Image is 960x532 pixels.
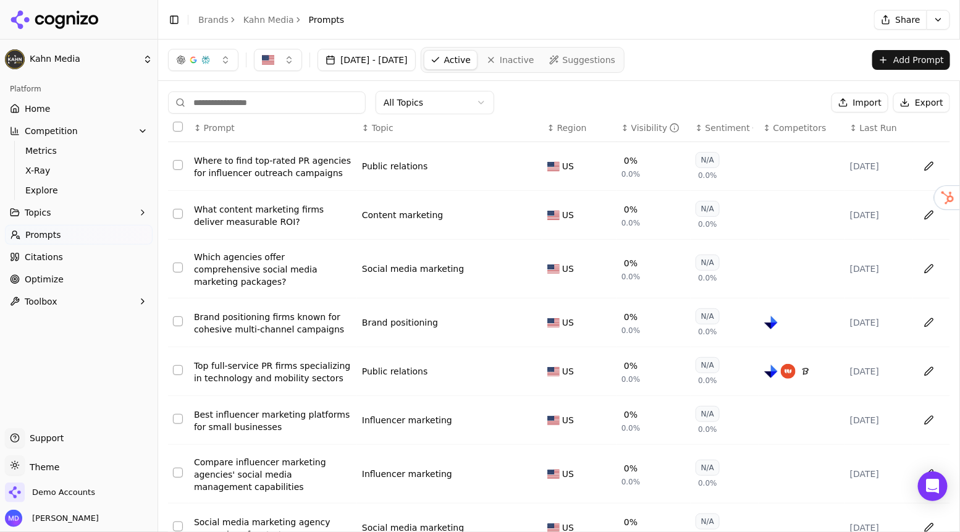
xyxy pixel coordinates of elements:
a: Inactive [480,50,541,70]
button: Share [874,10,927,30]
div: ↕Topic [362,122,537,134]
a: Influencer marketing [362,414,452,426]
div: Brand positioning [362,316,438,329]
div: 0% [624,516,638,528]
button: Topics [5,203,153,222]
span: Toolbox [25,295,57,308]
button: Select row 5 [173,365,183,375]
div: ↕Region [547,122,612,134]
div: [DATE] [850,160,908,172]
span: Suggestions [563,54,616,66]
th: Topic [357,114,542,142]
span: US [562,414,574,426]
div: N/A [696,406,720,422]
img: US flag [547,470,560,479]
span: Metrics [25,145,133,157]
a: Kahn Media [243,14,294,26]
span: 0.0% [698,376,717,386]
span: Demo Accounts [32,487,95,498]
a: Brand positioning firms known for cohesive multi-channel campaigns [194,311,352,336]
button: Add Prompt [872,50,950,70]
div: [DATE] [850,414,908,426]
span: Home [25,103,50,115]
div: Visibility [631,122,680,134]
span: Topics [25,206,51,219]
img: Kahn Media [5,49,25,69]
span: 0.0% [698,327,717,337]
span: US [562,263,574,275]
span: 0.0% [698,171,717,180]
a: Content marketing [362,209,443,221]
div: Best influencer marketing platforms for small businesses [194,408,352,433]
span: Explore [25,184,133,196]
div: N/A [696,460,720,476]
div: 0% [624,311,638,323]
span: US [562,160,574,172]
div: N/A [696,255,720,271]
span: 0.0% [698,424,717,434]
button: Select row 8 [173,521,183,531]
a: Citations [5,247,153,267]
span: Last Run [860,122,897,134]
button: Select row 1 [173,160,183,170]
button: Import [832,93,888,112]
span: Competitors [773,122,827,134]
a: Public relations [362,160,428,172]
span: 0.0% [621,218,641,228]
a: Public relations [362,365,428,378]
span: 0.0% [621,477,641,487]
a: Compare influencer marketing agencies' social media management capabilities [194,456,352,493]
div: ↕Competitors [764,122,840,134]
span: 0.0% [621,169,641,179]
a: Where to find top-rated PR agencies for influencer outreach campaigns [194,154,352,179]
span: US [562,365,574,378]
th: Region [542,114,617,142]
a: Social media marketing [362,263,464,275]
span: 0.0% [698,219,717,229]
img: walker sands [781,364,796,379]
span: Inactive [500,54,534,66]
button: Select row 7 [173,468,183,478]
button: Edit in sheet [919,156,939,176]
nav: breadcrumb [198,14,344,26]
span: Active [444,54,471,66]
button: Edit in sheet [919,361,939,381]
th: Competitors [759,114,845,142]
div: N/A [696,152,720,168]
img: US flag [547,416,560,425]
span: 0.0% [621,374,641,384]
span: [PERSON_NAME] [27,513,99,524]
div: 0% [624,154,638,167]
button: Select row 3 [173,263,183,272]
a: What content marketing firms deliver measurable ROI? [194,203,352,228]
a: Explore [20,182,138,199]
a: Brands [198,15,229,25]
button: Open organization switcher [5,483,95,502]
div: N/A [696,308,720,324]
button: Select row 4 [173,316,183,326]
button: Export [893,93,950,112]
span: 0.0% [621,272,641,282]
th: sentiment [691,114,759,142]
a: Top full-service PR firms specializing in technology and mobility sectors [194,360,352,384]
a: X-Ray [20,162,138,179]
div: [DATE] [850,365,908,378]
div: ↕Prompt [194,122,352,134]
div: 0% [624,360,638,372]
button: Open user button [5,510,99,527]
button: Competition [5,121,153,141]
th: Last Run [845,114,913,142]
span: Competition [25,125,78,137]
a: Home [5,99,153,119]
div: [DATE] [850,209,908,221]
button: Select row 2 [173,209,183,219]
div: ↕Sentiment [696,122,754,134]
div: 0% [624,462,638,475]
span: Optimize [25,273,64,285]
